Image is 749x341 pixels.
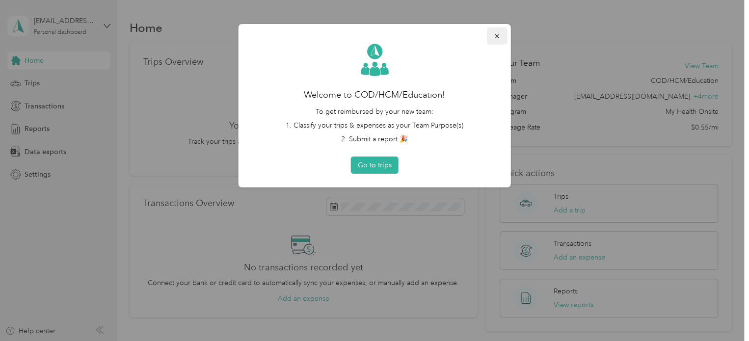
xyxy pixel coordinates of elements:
li: 1. Classify your trips & expenses as your Team Purpose(s) [252,120,497,131]
button: Go to trips [351,157,399,174]
iframe: Everlance-gr Chat Button Frame [694,286,749,341]
li: 2. Submit a report 🎉 [252,134,497,144]
p: To get reimbursed by your new team: [252,106,497,117]
h2: Welcome to COD/HCM/Education! [252,88,497,102]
